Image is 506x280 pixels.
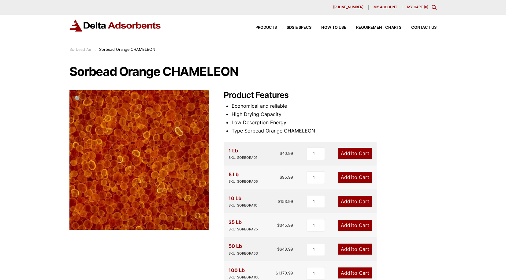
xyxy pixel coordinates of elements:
span: Sorbead Orange CHAMELEON [99,47,155,52]
a: Products [246,26,277,30]
span: Requirement Charts [356,26,401,30]
div: Toggle Modal Content [432,5,437,10]
span: My account [374,6,397,9]
span: $ [276,271,278,275]
a: Sorbead Orange CHAMELEON [69,156,209,162]
a: Add1to Cart [338,196,372,207]
span: 1 [350,222,352,228]
a: My Cart (0) [407,5,428,9]
h1: Sorbead Orange CHAMELEON [69,65,437,78]
a: How to Use [311,26,346,30]
div: 10 Lb [229,194,257,208]
div: 1 Lb [229,147,257,161]
a: Add1to Cart [338,148,372,159]
div: SKU: SORBORA01 [229,155,257,161]
span: 1 [350,198,352,204]
span: $ [277,223,280,228]
span: $ [280,175,282,180]
span: 0 [425,5,427,9]
a: Requirement Charts [346,26,401,30]
a: Contact Us [401,26,437,30]
span: 1 [350,150,352,156]
bdi: 40.99 [280,151,293,156]
bdi: 345.99 [277,223,293,228]
a: My account [369,5,402,10]
div: SKU: SORBORA50 [229,251,258,256]
a: Add1to Cart [338,220,372,231]
bdi: 153.99 [278,199,293,204]
div: 50 Lb [229,242,258,256]
span: $ [280,151,282,156]
li: Economical and reliable [232,102,437,110]
span: SDS & SPECS [287,26,311,30]
span: Products [255,26,277,30]
li: Type Sorbead Orange CHAMELEON [232,127,437,135]
bdi: 648.99 [277,247,293,252]
li: Low Desorption Energy [232,118,437,127]
a: View full-screen image gallery [69,90,86,107]
span: 1 [350,174,352,180]
bdi: 1,170.99 [276,271,293,275]
div: 25 Lb [229,218,258,232]
span: $ [277,247,280,252]
li: High Drying Capacity [232,110,437,118]
span: $ [278,199,280,204]
span: Contact Us [411,26,437,30]
div: SKU: SORBORA10 [229,203,257,208]
a: Add1to Cart [338,244,372,255]
a: Add1to Cart [338,267,372,278]
a: Add1to Cart [338,172,372,183]
div: SKU: SORBORA25 [229,226,258,232]
a: Sorbead Air [69,47,91,52]
bdi: 95.99 [280,175,293,180]
span: 🔍 [74,95,81,102]
h2: Product Features [224,90,437,100]
a: SDS & SPECS [277,26,311,30]
span: How to Use [321,26,346,30]
a: [PHONE_NUMBER] [328,5,369,10]
img: Sorbead Orange CHAMELEON [69,90,209,230]
span: 1 [350,246,352,252]
div: SKU: SORBORA05 [229,179,258,185]
span: [PHONE_NUMBER] [333,6,363,9]
div: 5 Lb [229,170,258,185]
span: : [95,47,96,52]
img: Delta Adsorbents [69,20,161,32]
span: 1 [350,270,352,276]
